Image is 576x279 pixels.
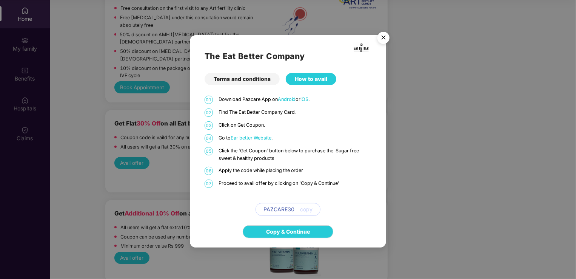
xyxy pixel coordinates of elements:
[286,73,336,85] div: How to avail
[219,121,371,129] p: Click on Get Coupon.
[219,96,371,103] p: Download Pazcare App on or .
[294,203,313,215] button: copy
[205,147,213,155] span: 05
[219,134,371,142] p: Go to .
[219,167,371,174] p: Apply the code while placing the order
[243,225,333,238] button: Copy & Continue
[231,135,271,141] a: Ear better Website
[263,205,294,214] span: PAZCARE30
[205,96,213,104] span: 01
[373,28,394,50] img: svg+xml;base64,PHN2ZyB4bWxucz0iaHR0cDovL3d3dy53My5vcmcvMjAwMC9zdmciIHdpZHRoPSI1NiIgaGVpZ2h0PSI1Ni...
[219,180,371,187] p: Proceed to avail offer by clicking on 'Copy & Continue'
[205,180,213,188] span: 07
[266,228,310,236] a: Copy & Continue
[205,134,213,143] span: 04
[278,96,296,102] a: Android
[205,121,213,130] span: 03
[301,96,309,102] a: iOS
[205,108,213,117] span: 02
[219,108,371,116] p: Find The Eat Better Company Card.
[205,50,371,62] h2: The Eat Better Company
[205,167,213,175] span: 06
[300,205,313,214] span: copy
[219,147,371,162] p: Click the 'Get Coupon' button below to purchase the Sugar free sweet & healthy products
[205,73,280,85] div: Terms and conditions
[373,28,393,48] button: Close
[354,43,369,52] img: Screenshot%202022-11-17%20at%202.10.19%20PM.png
